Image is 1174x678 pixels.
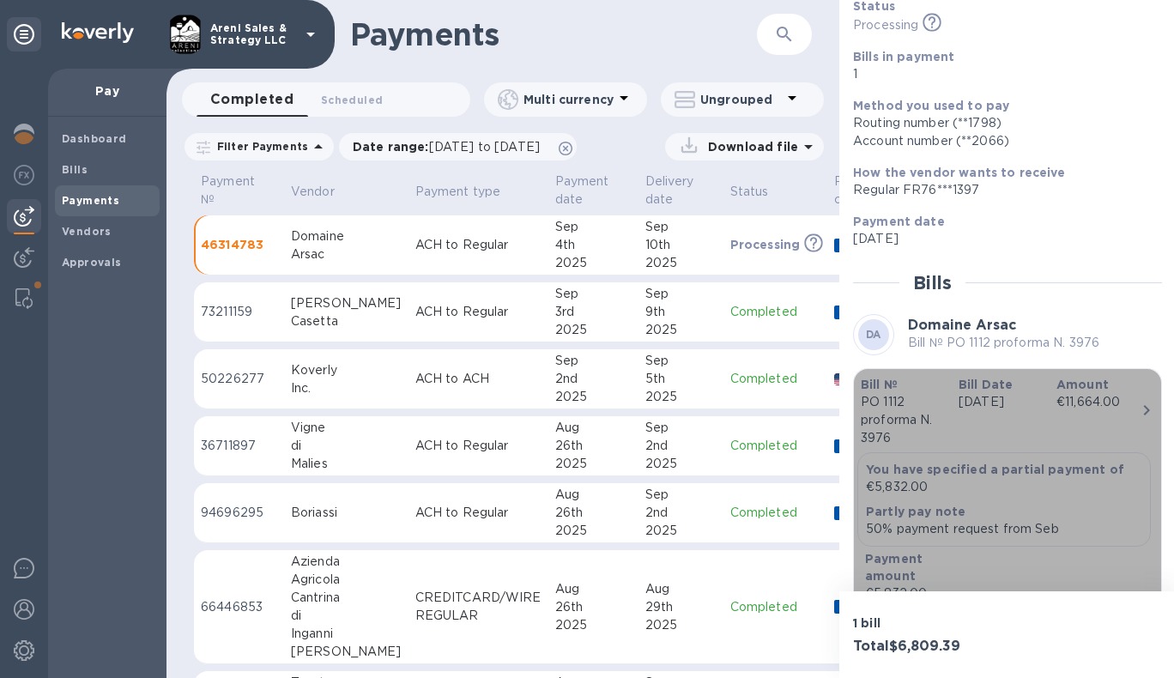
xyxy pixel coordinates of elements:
[730,598,821,616] p: Completed
[555,173,609,209] p: Payment date
[555,236,632,254] div: 4th
[861,393,945,447] p: PO 1112 proforma N. 3976
[62,194,119,207] b: Payments
[730,303,821,321] p: Completed
[415,236,542,254] p: ACH to Regular
[866,505,965,518] b: Partly pay note
[291,379,402,397] div: Inc.
[730,370,821,388] p: Completed
[853,230,1148,248] p: [DATE]
[291,245,402,263] div: Arsac
[291,455,402,473] div: Malies
[730,504,821,522] p: Completed
[62,225,112,238] b: Vendors
[291,571,402,589] div: Agricola
[62,163,88,176] b: Bills
[291,227,402,245] div: Domaine
[429,140,540,154] span: [DATE] to [DATE]
[350,16,757,52] h1: Payments
[415,589,542,625] p: CREDITCARD/WIRE REGULAR
[291,294,402,312] div: [PERSON_NAME]
[645,419,717,437] div: Sep
[291,643,402,661] div: [PERSON_NAME]
[834,373,857,385] img: USD
[645,236,717,254] div: 10th
[908,334,1099,352] p: Bill № PO 1112 proforma N. 3976
[700,91,782,108] p: Ungrouped
[291,183,357,201] span: Vendor
[291,312,402,330] div: Casetta
[853,215,945,228] b: Payment date
[866,328,881,341] b: DA
[853,614,1001,632] p: 1 bill
[415,183,501,201] p: Payment type
[853,166,1066,179] b: How the vendor wants to receive
[291,183,335,201] p: Vendor
[201,504,277,522] p: 94696295
[645,486,717,504] div: Sep
[353,138,548,155] p: Date range :
[62,22,134,43] img: Logo
[730,183,791,201] span: Status
[834,173,886,209] p: Payee currency
[210,139,308,154] p: Filter Payments
[645,504,717,522] div: 2nd
[555,522,632,540] div: 2025
[555,254,632,272] div: 2025
[959,378,1013,391] b: Bill Date
[645,370,717,388] div: 5th
[645,254,717,272] div: 2025
[62,256,122,269] b: Approvals
[834,173,908,209] span: Payee currency
[555,285,632,303] div: Sep
[555,504,632,522] div: 26th
[555,173,632,209] span: Payment date
[645,285,717,303] div: Sep
[908,317,1016,333] b: Domaine Arsac
[730,236,801,253] p: Processing
[645,388,717,406] div: 2025
[210,22,296,46] p: Areni Sales & Strategy LLC
[645,173,717,209] span: Delivery date
[62,132,127,145] b: Dashboard
[555,218,632,236] div: Sep
[645,218,717,236] div: Sep
[853,181,1148,199] div: Regular FR76***1397
[861,378,898,391] b: Bill №
[645,580,717,598] div: Aug
[645,598,717,616] div: 29th
[339,133,577,160] div: Date range:[DATE] to [DATE]
[866,520,1142,538] p: 50% payment request from Seb
[201,598,277,616] p: 66446853
[1056,378,1109,391] b: Amount
[555,370,632,388] div: 2nd
[1056,393,1141,411] div: €11,664.00
[853,16,918,34] p: Processing
[415,370,542,388] p: ACH to ACH
[415,437,542,455] p: ACH to Regular
[555,455,632,473] div: 2025
[201,236,277,253] p: 46314783
[555,388,632,406] div: 2025
[730,437,821,455] p: Completed
[555,437,632,455] div: 26th
[291,589,402,607] div: Cantrina
[415,183,523,201] span: Payment type
[853,132,1148,150] div: Account number (**2066)
[291,504,402,522] div: Boriassi
[201,173,277,209] span: Payment №
[201,437,277,455] p: 36711897
[555,419,632,437] div: Aug
[853,114,1148,132] div: Routing number (**1798)
[645,455,717,473] div: 2025
[291,607,402,625] div: di
[730,183,769,201] p: Status
[866,463,1124,476] b: You have specified a partial payment of
[7,17,41,51] div: Unpin categories
[853,99,1009,112] b: Method you used to pay
[701,138,798,155] p: Download file
[555,580,632,598] div: Aug
[291,361,402,379] div: Koverly
[645,352,717,370] div: Sep
[555,303,632,321] div: 3rd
